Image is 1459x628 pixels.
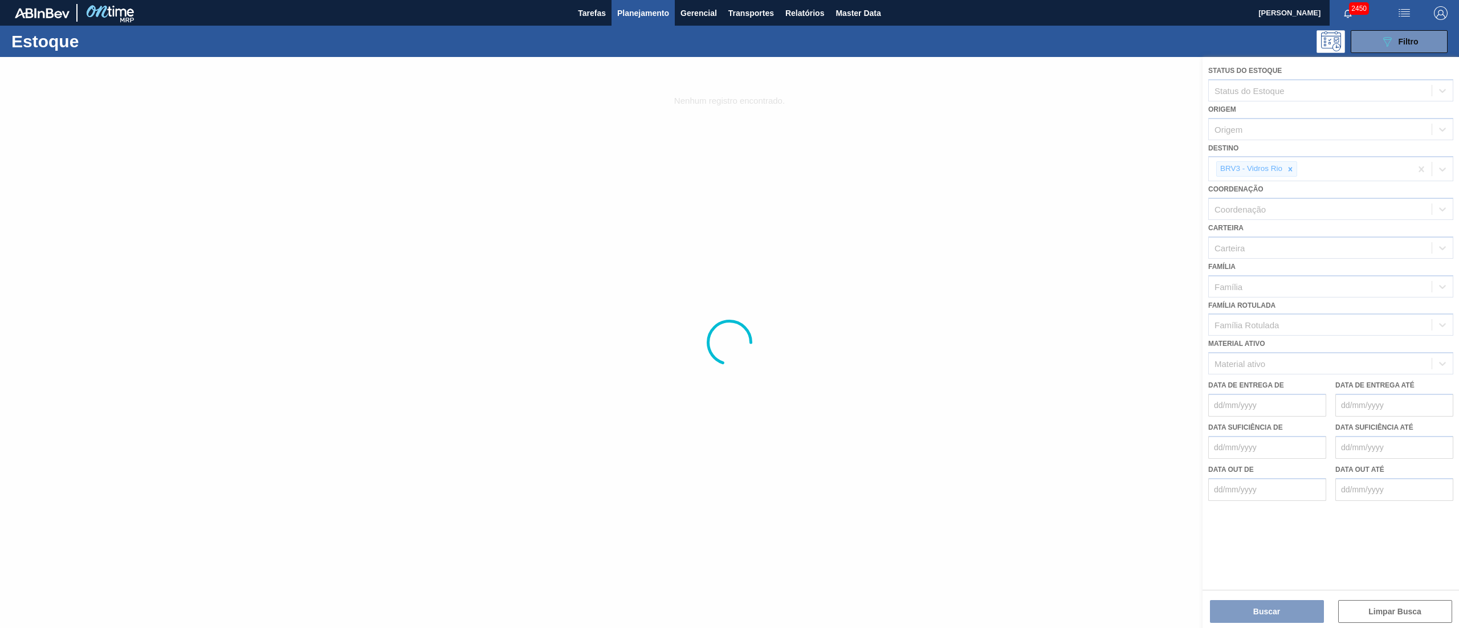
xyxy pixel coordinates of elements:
[15,8,70,18] img: TNhmsLtSVTkK8tSr43FrP2fwEKptu5GPRR3wAAAABJRU5ErkJggg==
[1317,30,1345,53] div: Pogramando: nenhum usuário selecionado
[11,35,189,48] h1: Estoque
[1351,30,1448,53] button: Filtro
[1397,6,1411,20] img: userActions
[728,6,774,20] span: Transportes
[1399,37,1419,46] span: Filtro
[1434,6,1448,20] img: Logout
[836,6,881,20] span: Master Data
[578,6,606,20] span: Tarefas
[680,6,717,20] span: Gerencial
[1330,5,1366,21] button: Notificações
[785,6,824,20] span: Relatórios
[617,6,669,20] span: Planejamento
[1349,2,1369,15] span: 2450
